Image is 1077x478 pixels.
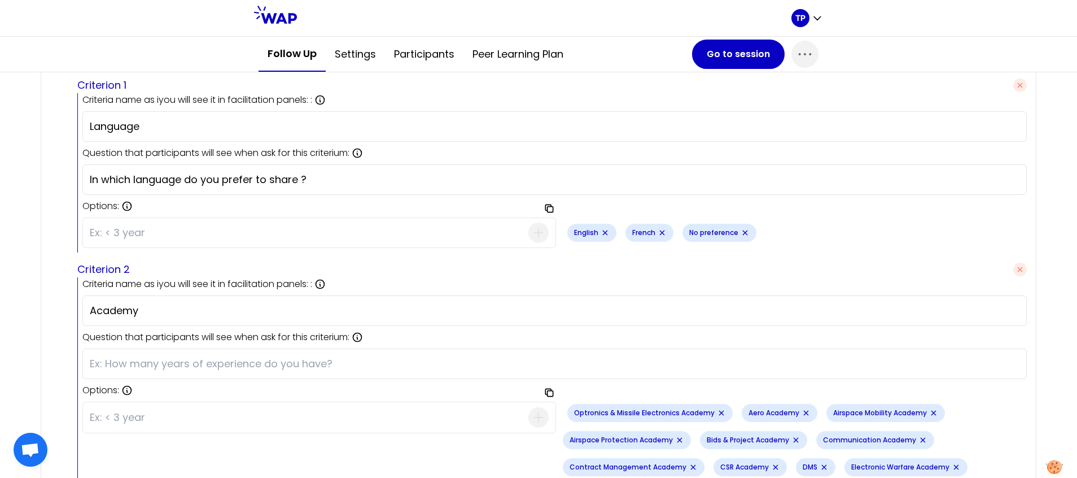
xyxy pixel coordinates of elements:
button: Remove small badge [791,436,800,445]
button: Participants [385,37,463,71]
button: Remove small badge [689,463,698,472]
label: Criterion 2 [77,262,130,277]
button: Remove small badge [771,463,780,472]
p: TP [795,12,805,24]
button: Remove small badge [717,409,726,418]
button: Remove small badge [675,436,684,445]
button: Remove small badge [952,463,961,472]
p: Criteria name as iyou will see it in facilitation panels: : [82,277,312,291]
div: Optronics & Missile Electronics Academy [567,404,733,422]
div: English [567,224,616,242]
div: Aero Academy [742,404,817,422]
button: Settings [326,37,385,71]
input: Ex: < 3 year [90,403,528,432]
p: Question that participants will see when ask for this criterium: [82,146,349,160]
input: Ex: Experience [90,119,1019,134]
div: Airspace Protection Academy [563,431,691,449]
div: CSR Academy [713,458,787,476]
button: Peer learning plan [463,37,572,71]
input: Ex: < 3 year [90,218,528,247]
button: Remove small badge [929,409,938,418]
span: Options: [82,199,119,213]
div: Airspace Mobility Academy [826,404,945,422]
div: Ouvrir le chat [14,433,47,467]
button: Go to session [692,40,785,69]
span: Options: [82,384,119,397]
div: French [625,224,673,242]
input: Ex: How many years of experience do you have? [90,172,1019,188]
div: Bids & Project Academy [700,431,807,449]
div: Electronic Warfare Academy [844,458,967,476]
button: Remove small badge [918,436,927,445]
button: Remove small badge [820,463,829,472]
p: Question that participants will see when ask for this criterium: [82,331,349,344]
button: Remove small badge [802,409,811,418]
div: Contract Management Academy [563,458,704,476]
button: Remove small badge [601,228,610,237]
button: Remove small badge [741,228,750,237]
div: No preference [682,224,756,242]
label: Criterion 1 [77,77,126,93]
input: Ex: Experience [90,303,1019,319]
div: DMS [796,458,835,476]
input: Ex: How many years of experience do you have? [90,356,1019,372]
button: Remove small badge [658,228,667,237]
p: Criteria name as iyou will see it in facilitation panels: : [82,93,312,107]
button: Follow up [259,37,326,72]
div: Communication Academy [816,431,934,449]
button: TP [791,9,823,27]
